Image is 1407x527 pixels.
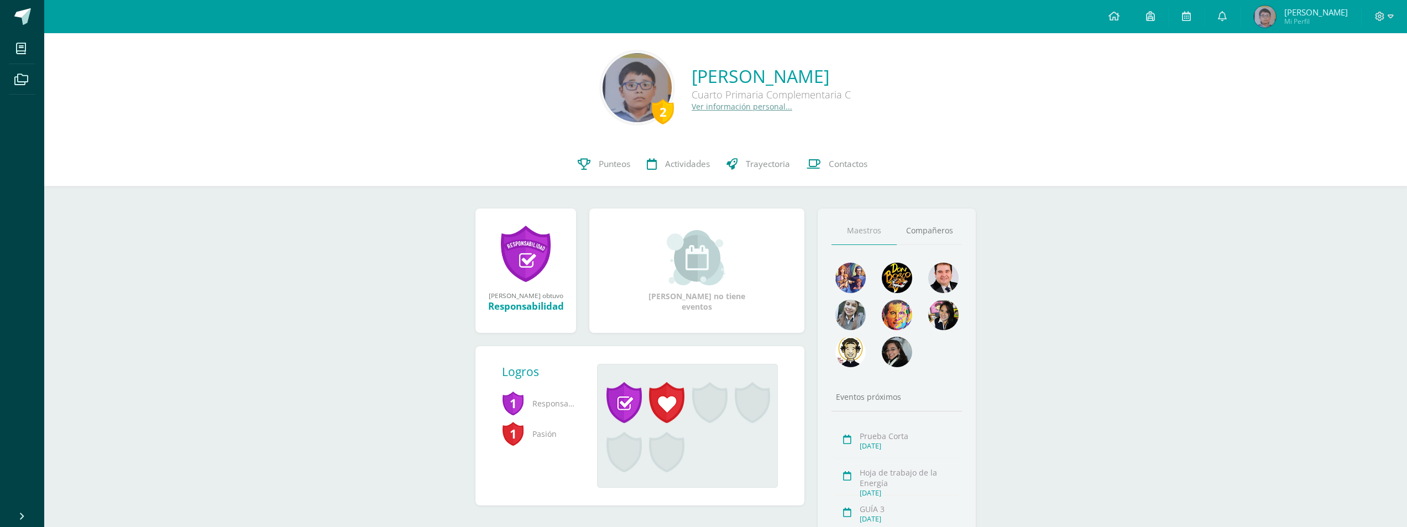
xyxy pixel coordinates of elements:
div: [DATE] [860,514,959,524]
div: Eventos próximos [831,392,962,402]
a: [PERSON_NAME] [692,64,851,88]
div: Logros [502,364,588,379]
span: [PERSON_NAME] [1284,7,1348,18]
div: [PERSON_NAME] no tiene eventos [642,230,752,312]
a: Trayectoria [718,142,798,186]
span: Punteos [599,158,630,170]
div: GUÍA 3 [860,504,959,514]
a: Punteos [569,142,639,186]
img: event_small.png [667,230,727,285]
span: Contactos [829,158,867,170]
img: 2a83020cc04ad2f4b011f66474d11350.png [603,53,672,122]
div: Prueba Corta [860,431,959,441]
div: Cuarto Primaria Complementaria C [692,88,851,101]
div: [PERSON_NAME] obtuvo [487,291,565,300]
span: 1 [502,421,524,446]
img: 2f956a6dd2c7db1a1667ddb66e3307b6.png [882,300,912,330]
a: Ver información personal... [692,101,792,112]
img: 6dd7792c7e46e34e896b3f92f39c73ee.png [835,337,866,367]
span: 1 [502,390,524,416]
div: Hoja de trabajo de la Energía [860,467,959,488]
span: Pasión [502,419,579,449]
span: Responsabilidad [502,388,579,419]
span: Trayectoria [746,158,790,170]
div: 2 [652,99,674,124]
div: [DATE] [860,488,959,498]
a: Contactos [798,142,876,186]
span: Mi Perfil [1284,17,1348,26]
img: 88256b496371d55dc06d1c3f8a5004f4.png [835,263,866,293]
img: 45bd7986b8947ad7e5894cbc9b781108.png [835,300,866,330]
div: Responsabilidad [487,300,565,312]
img: ddcb7e3f3dd5693f9a3e043a79a89297.png [928,300,959,330]
img: 6377130e5e35d8d0020f001f75faf696.png [882,337,912,367]
img: 657983025bc339f3e4dda0fefa4d5b83.png [1254,6,1276,28]
span: Actividades [665,158,710,170]
a: Compañeros [897,217,962,245]
div: [DATE] [860,441,959,451]
img: 79570d67cb4e5015f1d97fde0ec62c05.png [928,263,959,293]
a: Maestros [831,217,897,245]
img: 29fc2a48271e3f3676cb2cb292ff2552.png [882,263,912,293]
a: Actividades [639,142,718,186]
